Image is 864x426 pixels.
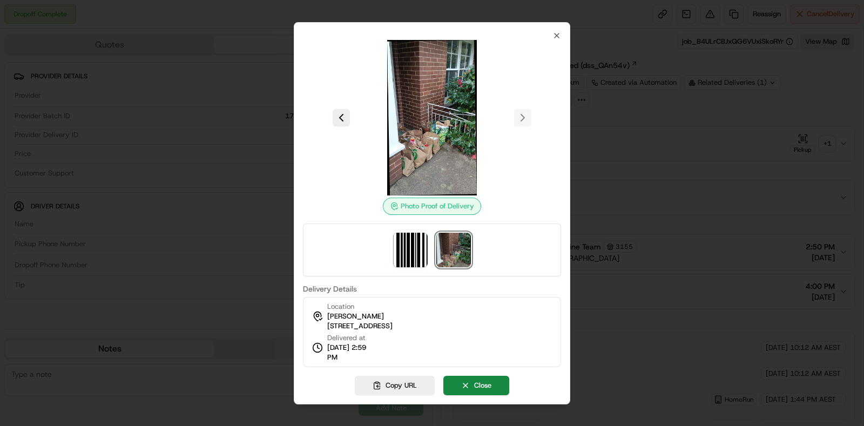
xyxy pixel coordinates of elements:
[327,302,354,312] span: Location
[393,233,428,267] img: barcode_scan_on_pickup image
[443,376,509,395] button: Close
[327,321,393,331] span: [STREET_ADDRESS]
[327,343,377,362] span: [DATE] 2:59 PM
[327,333,377,343] span: Delivered at
[354,40,510,195] img: photo_proof_of_delivery image
[327,312,384,321] span: [PERSON_NAME]
[436,233,471,267] img: photo_proof_of_delivery image
[383,198,481,215] div: Photo Proof of Delivery
[303,285,561,293] label: Delivery Details
[355,376,435,395] button: Copy URL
